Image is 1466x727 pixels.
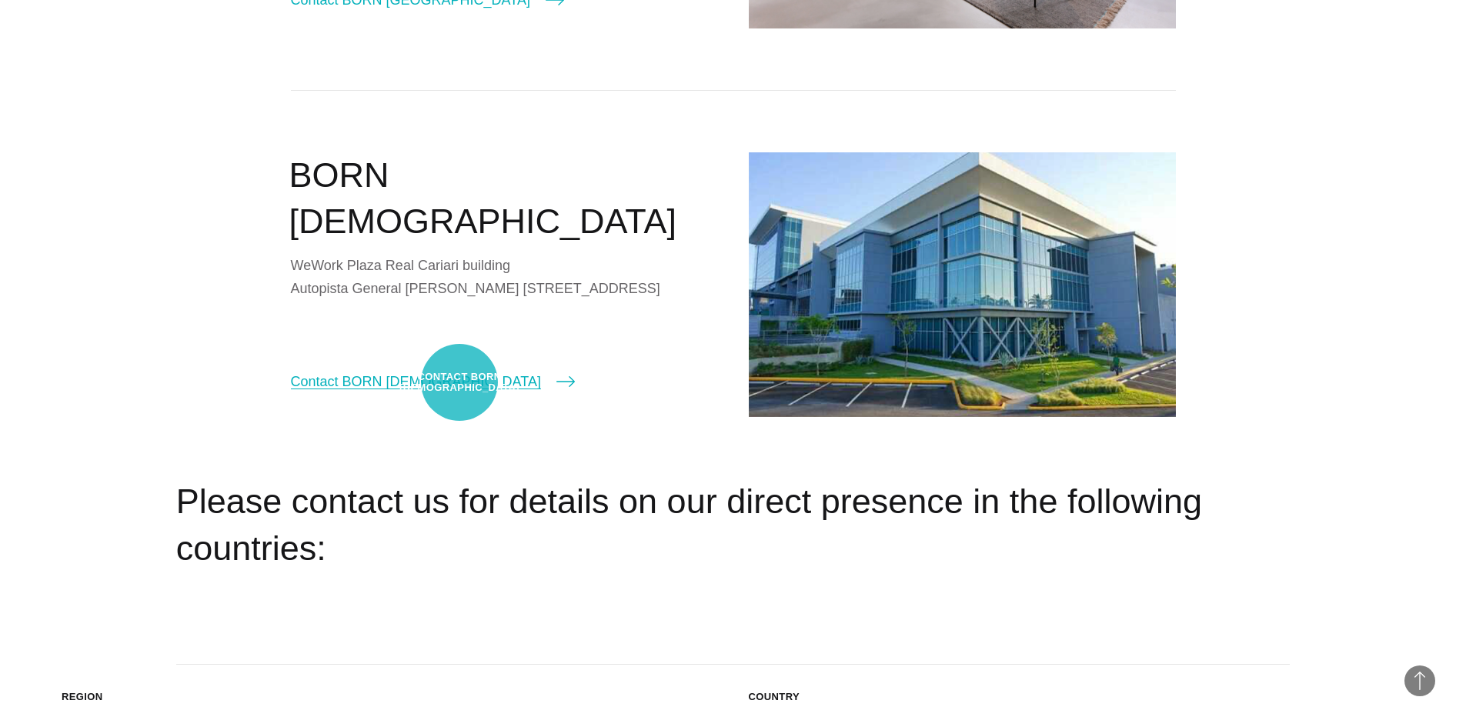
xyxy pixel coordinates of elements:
h2: Please contact us for details on our direct presence in the following countries: [176,479,1291,572]
h2: BORN [DEMOGRAPHIC_DATA] [289,152,718,245]
div: Region [62,689,718,705]
div: Country [749,689,1405,705]
a: Contact BORN [DEMOGRAPHIC_DATA] [291,371,575,392]
div: WeWork Plaza Real Cariari building Autopista General [PERSON_NAME] [STREET_ADDRESS] [291,254,718,300]
button: Back to Top [1404,665,1435,696]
